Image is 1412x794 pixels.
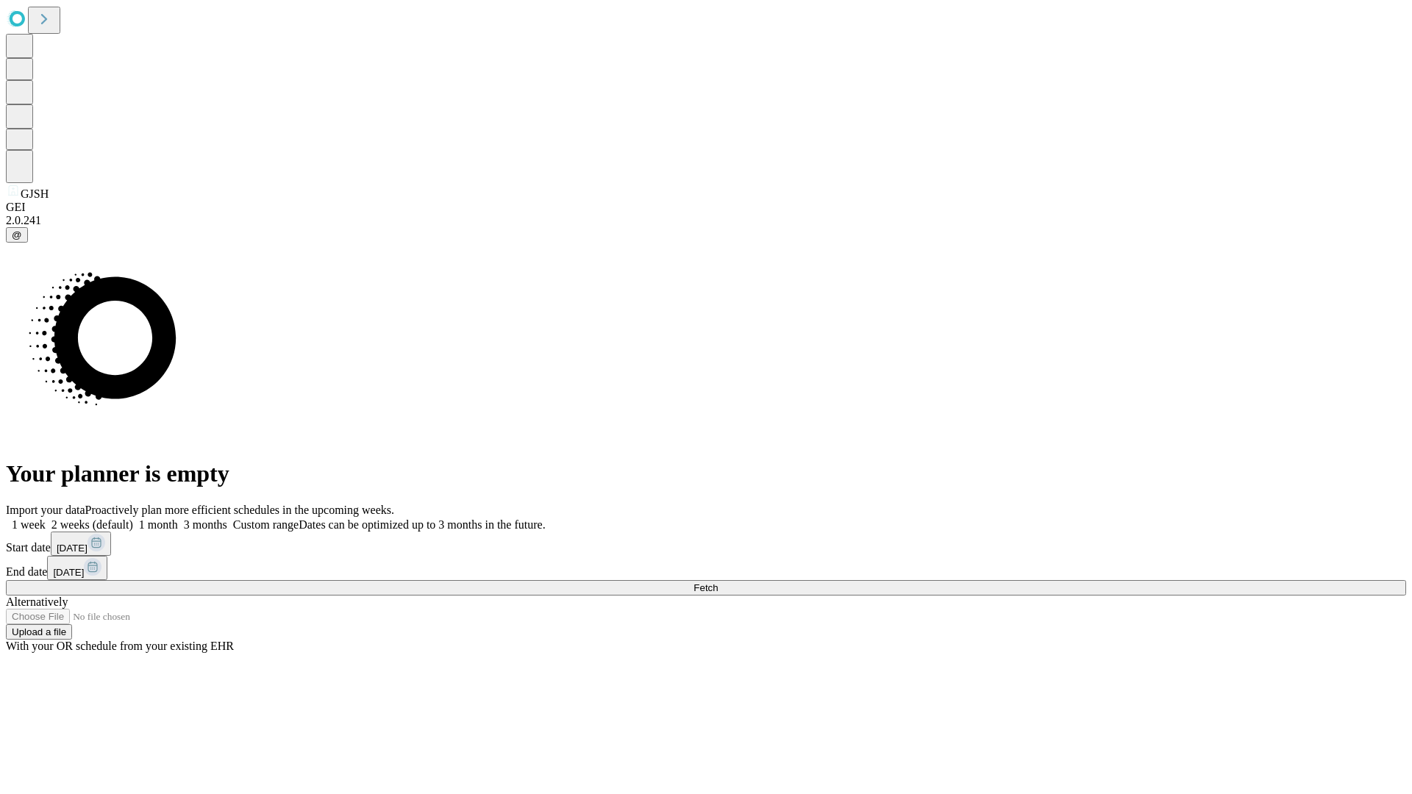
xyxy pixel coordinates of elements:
div: Start date [6,532,1406,556]
span: Custom range [233,518,299,531]
span: GJSH [21,187,49,200]
div: GEI [6,201,1406,214]
span: Import your data [6,504,85,516]
span: 2 weeks (default) [51,518,133,531]
span: Fetch [693,582,718,593]
span: 1 month [139,518,178,531]
span: With your OR schedule from your existing EHR [6,640,234,652]
span: @ [12,229,22,240]
button: [DATE] [47,556,107,580]
span: Dates can be optimized up to 3 months in the future. [299,518,545,531]
button: [DATE] [51,532,111,556]
button: @ [6,227,28,243]
span: Proactively plan more efficient schedules in the upcoming weeks. [85,504,394,516]
span: 1 week [12,518,46,531]
span: 3 months [184,518,227,531]
span: [DATE] [57,543,88,554]
div: 2.0.241 [6,214,1406,227]
button: Fetch [6,580,1406,595]
button: Upload a file [6,624,72,640]
div: End date [6,556,1406,580]
span: [DATE] [53,567,84,578]
h1: Your planner is empty [6,460,1406,487]
span: Alternatively [6,595,68,608]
